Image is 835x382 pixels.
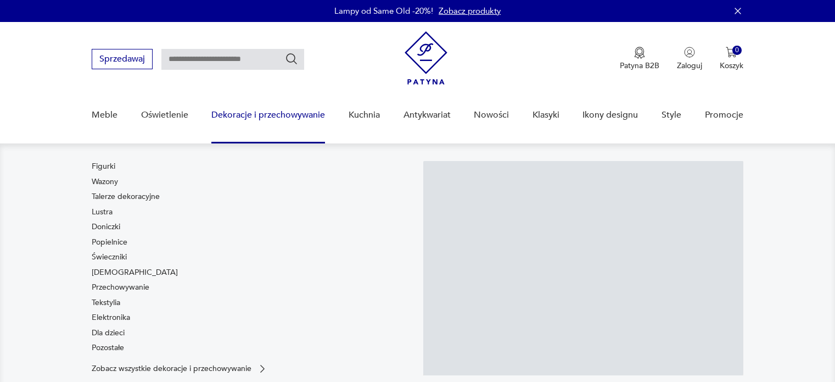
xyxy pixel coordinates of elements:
[92,49,153,69] button: Sprzedawaj
[726,47,737,58] img: Ikona koszyka
[92,176,118,187] a: Wazony
[620,47,659,71] a: Ikona medaluPatyna B2B
[404,94,451,136] a: Antykwariat
[705,94,743,136] a: Promocje
[662,94,681,136] a: Style
[92,252,127,263] a: Świeczniki
[677,60,702,71] p: Zaloguj
[92,237,127,248] a: Popielnice
[732,46,742,55] div: 0
[677,47,702,71] button: Zaloguj
[92,297,120,308] a: Tekstylia
[92,56,153,64] a: Sprzedawaj
[92,365,251,372] p: Zobacz wszystkie dekoracje i przechowywanie
[92,191,160,202] a: Talerze dekoracyjne
[634,47,645,59] img: Ikona medalu
[439,5,501,16] a: Zobacz produkty
[720,60,743,71] p: Koszyk
[582,94,638,136] a: Ikony designu
[620,47,659,71] button: Patyna B2B
[92,363,268,374] a: Zobacz wszystkie dekoracje i przechowywanie
[474,94,509,136] a: Nowości
[141,94,188,136] a: Oświetlenie
[92,222,120,232] a: Doniczki
[334,5,433,16] p: Lampy od Same Old -20%!
[620,60,659,71] p: Patyna B2B
[533,94,559,136] a: Klasyki
[92,207,113,218] a: Lustra
[92,312,130,323] a: Elektronika
[349,94,380,136] a: Kuchnia
[92,342,124,353] a: Pozostałe
[92,94,117,136] a: Meble
[720,47,743,71] button: 0Koszyk
[92,328,125,339] a: Dla dzieci
[92,282,149,293] a: Przechowywanie
[92,267,178,278] a: [DEMOGRAPHIC_DATA]
[92,161,115,172] a: Figurki
[285,52,298,65] button: Szukaj
[405,31,447,85] img: Patyna - sklep z meblami i dekoracjami vintage
[211,94,325,136] a: Dekoracje i przechowywanie
[684,47,695,58] img: Ikonka użytkownika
